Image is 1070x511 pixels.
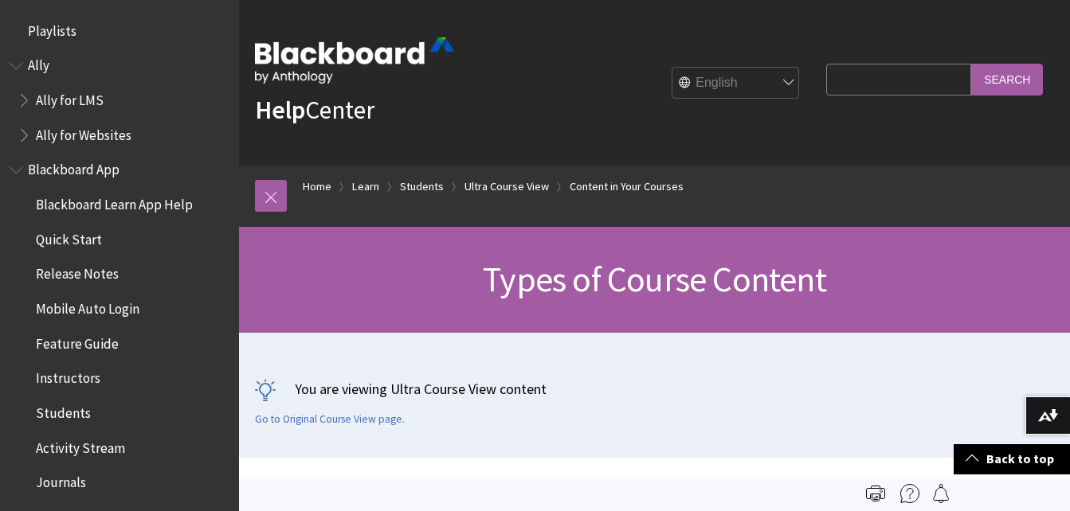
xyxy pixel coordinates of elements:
[672,68,800,99] select: Site Language Selector
[36,470,86,491] span: Journals
[36,295,139,317] span: Mobile Auto Login
[28,18,76,39] span: Playlists
[28,157,120,178] span: Blackboard App
[36,191,193,213] span: Blackboard Learn App Help
[931,484,950,503] img: Follow this page
[570,177,684,197] a: Content in Your Courses
[255,37,454,84] img: Blackboard by Anthology
[10,53,229,149] nav: Book outline for Anthology Ally Help
[255,379,1054,399] p: You are viewing Ultra Course View content
[954,444,1070,474] a: Back to top
[483,257,826,301] span: Types of Course Content
[866,484,885,503] img: Print
[303,177,331,197] a: Home
[255,412,405,427] a: Go to Original Course View page.
[28,53,49,74] span: Ally
[36,400,91,421] span: Students
[255,94,305,126] strong: Help
[36,87,104,108] span: Ally for LMS
[971,64,1043,95] input: Search
[900,484,919,503] img: More help
[10,18,229,45] nav: Book outline for Playlists
[464,177,549,197] a: Ultra Course View
[36,365,100,387] span: Instructors
[255,94,374,126] a: HelpCenter
[36,226,102,248] span: Quick Start
[400,177,444,197] a: Students
[36,122,131,143] span: Ally for Websites
[36,330,119,352] span: Feature Guide
[36,435,125,456] span: Activity Stream
[36,261,119,283] span: Release Notes
[352,177,379,197] a: Learn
